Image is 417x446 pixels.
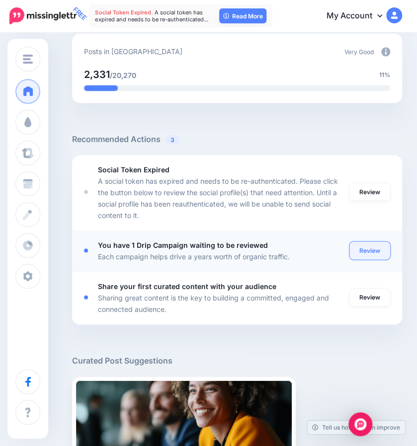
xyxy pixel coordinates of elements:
[349,183,390,201] a: Review
[84,46,182,57] p: Posts in [GEOGRAPHIC_DATA]
[95,9,153,16] span: Social Token Expired.
[72,354,402,367] h5: Curated Post Suggestions
[98,165,169,173] b: Social Token Expired
[307,421,405,434] a: Tell us how we can improve
[84,85,118,91] div: 11% of your posts in the last 30 days have been from Drip Campaigns
[84,295,88,299] div: <div class='status-dot small red margin-right'></div>Error
[84,190,88,194] div: <div class='status-dot small red margin-right'></div>Error
[95,9,208,23] span: A social token has expired and needs to be re-authenticated…
[70,3,90,24] span: FREE
[219,8,266,23] a: Read More
[348,412,372,436] div: Open Intercom Messenger
[349,241,390,259] a: Review
[381,47,390,56] img: info-circle-grey.png
[98,175,339,221] p: A social token has expired and needs to be re-authenticated. Please click the button below to rev...
[166,135,179,144] span: 3
[98,250,290,262] p: Each campaign helps drive a years worth of organic traffic.
[9,7,77,24] img: Missinglettr
[23,55,33,64] img: menu.png
[98,240,268,249] b: You have 1 Drip Campaign waiting to be reviewed
[9,5,77,27] a: FREE
[317,4,402,28] a: My Account
[98,282,276,290] b: Share your first curated content with your audience
[349,288,390,306] a: Review
[110,71,136,79] span: /20,270
[84,69,110,80] span: 2,331
[98,292,339,314] p: Sharing great content is the key to building a committed, engaged and connected audience.
[84,248,88,252] div: <div class='status-dot small red margin-right'></div>Error
[344,48,374,56] span: Very Good
[379,70,390,80] span: 11%
[72,133,402,145] h5: Recommended Actions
